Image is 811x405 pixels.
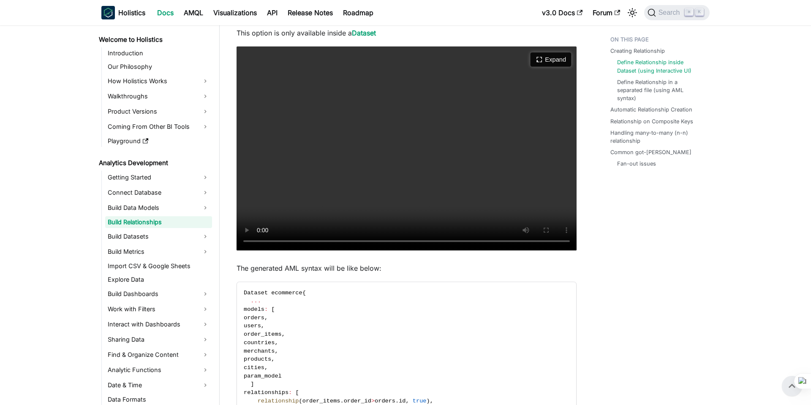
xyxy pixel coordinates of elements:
a: Roadmap [338,6,378,19]
a: Sharing Data [105,333,212,346]
a: Build Datasets [105,230,212,243]
span: Search [656,9,685,16]
p: The generated AML syntax will be like below: [237,263,577,273]
span: merchants [244,348,275,354]
span: ... [250,298,261,304]
a: Analytic Functions [105,363,212,377]
a: Build Relationships [105,216,212,228]
a: Date & Time [105,378,212,392]
span: [ [271,306,275,313]
a: Analytics Development [96,157,212,169]
a: Build Dashboards [105,287,212,301]
button: Scroll back to top [782,376,802,396]
a: Welcome to Holistics [96,34,212,46]
span: order_items [244,331,282,337]
span: : [288,389,292,396]
a: Handling many-to-many (n-n) relationship [610,129,705,145]
a: Build Data Models [105,201,212,215]
a: Relationship on Composite Keys [610,117,693,125]
span: . [395,398,399,404]
nav: Docs sidebar [93,25,220,405]
a: Find & Organize Content [105,348,212,362]
img: Holistics [101,6,115,19]
span: ( [299,398,302,404]
a: Release Notes [283,6,338,19]
span: users [244,323,261,329]
a: Getting Started [105,171,212,184]
span: models [244,306,264,313]
a: Playground [105,135,212,147]
a: Creating Relationship [610,47,665,55]
a: Introduction [105,47,212,59]
button: Expand video [530,52,571,67]
span: , [406,398,409,404]
span: true [413,398,427,404]
span: id [399,398,405,404]
span: ) [427,398,430,404]
span: orders [375,398,395,404]
span: order_id [344,398,371,404]
a: Visualizations [208,6,262,19]
span: countries [244,340,275,346]
a: Product Versions [105,105,212,118]
a: v3.0 Docs [537,6,588,19]
a: Define Relationship in a separated file (using AML syntax) [617,78,701,103]
span: { [302,290,306,296]
span: > [371,398,375,404]
button: Switch between dark and light mode (currently light mode) [626,6,639,19]
a: How Holistics Works [105,74,212,88]
a: API [262,6,283,19]
span: [ [295,389,299,396]
a: Define Relationship inside Dataset (using Interactive UI) [617,58,701,74]
kbd: ⌘ [685,8,693,16]
a: Walkthroughs [105,90,212,103]
span: , [275,340,278,346]
span: , [275,348,278,354]
span: . [340,398,343,404]
kbd: K [695,8,704,16]
a: Coming From Other BI Tools [105,120,212,133]
a: Build Metrics [105,245,212,258]
span: , [264,364,268,371]
span: , [271,356,275,362]
a: Automatic Relationship Creation [610,106,692,114]
span: products [244,356,271,362]
button: Search (Command+K) [644,5,710,20]
span: Dataset ecommerce [244,290,302,296]
b: Holistics [118,8,145,18]
span: , [282,331,285,337]
span: order_items [302,398,340,404]
a: Fan-out issues [617,160,656,168]
a: Dataset [352,29,376,37]
span: relationships [244,389,288,396]
span: , [264,315,268,321]
a: Interact with Dashboards [105,318,212,331]
span: relationship [258,398,299,404]
a: Explore Data [105,274,212,285]
p: This option is only available inside a [237,28,577,38]
a: Docs [152,6,179,19]
span: param_model [244,373,282,379]
a: AMQL [179,6,208,19]
span: ] [250,381,254,387]
span: : [264,306,268,313]
span: cities [244,364,264,371]
span: , [430,398,433,404]
a: HolisticsHolistics [101,6,145,19]
span: , [261,323,264,329]
a: Forum [588,6,625,19]
a: Work with Filters [105,302,212,316]
a: Our Philosophy [105,61,212,73]
a: Import CSV & Google Sheets [105,260,212,272]
a: Common got-[PERSON_NAME] [610,148,691,156]
a: Connect Database [105,186,212,199]
video: Your browser does not support embedding video, but you can . [237,46,577,250]
span: orders [244,315,264,321]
